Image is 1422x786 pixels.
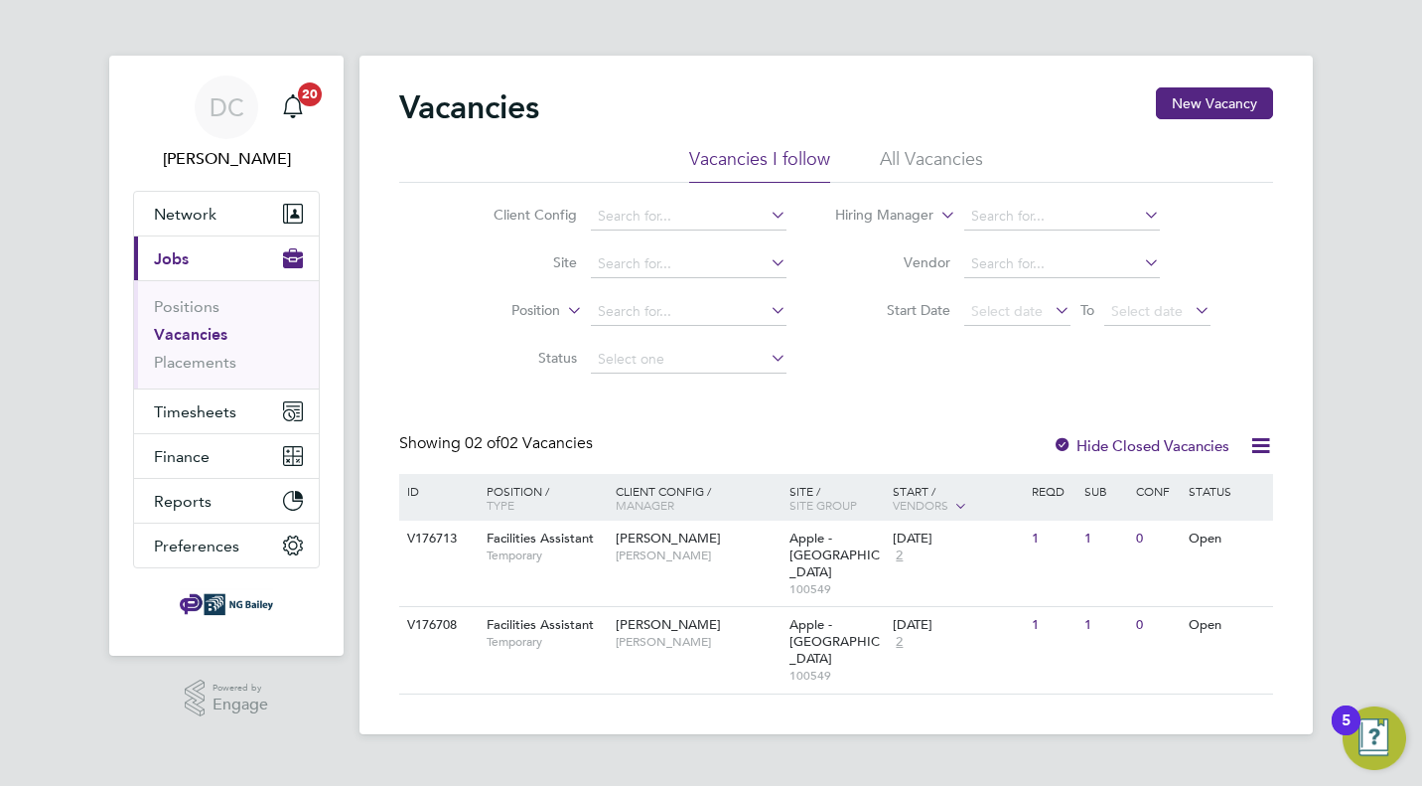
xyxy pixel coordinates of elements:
[1053,436,1229,455] label: Hide Closed Vacancies
[465,433,500,453] span: 02 of
[487,548,606,563] span: Temporary
[487,530,594,547] span: Facilities Assistant
[487,497,514,513] span: Type
[616,634,780,650] span: [PERSON_NAME]
[133,147,320,171] span: Danielle Cole
[154,297,219,316] a: Positions
[154,353,236,372] a: Placements
[154,492,212,511] span: Reports
[1027,474,1078,508] div: Reqd
[210,94,244,120] span: DC
[591,346,786,374] input: Select one
[154,447,210,466] span: Finance
[134,390,319,433] button: Timesheets
[893,497,948,513] span: Vendors
[819,206,933,226] label: Hiring Manager
[463,206,577,224] label: Client Config
[134,434,319,478] button: Finance
[185,680,269,717] a: Powered byEngage
[591,203,786,231] input: Search for...
[1131,521,1183,557] div: 0
[591,250,786,278] input: Search for...
[893,531,1022,548] div: [DATE]
[1156,87,1273,119] button: New Vacancy
[789,530,880,580] span: Apple - [GEOGRAPHIC_DATA]
[465,433,593,453] span: 02 Vacancies
[463,349,577,367] label: Status
[134,479,319,523] button: Reports
[789,616,880,667] span: Apple - [GEOGRAPHIC_DATA]
[402,607,472,644] div: V176708
[1343,707,1406,770] button: Open Resource Center, 5 new notifications
[154,537,239,555] span: Preferences
[298,82,322,106] span: 20
[1074,297,1100,323] span: To
[836,253,950,271] label: Vendor
[402,474,472,508] div: ID
[463,253,577,271] label: Site
[1027,607,1078,644] div: 1
[964,250,1160,278] input: Search for...
[154,325,227,344] a: Vacancies
[399,433,597,454] div: Showing
[971,302,1043,320] span: Select date
[134,524,319,567] button: Preferences
[134,192,319,236] button: Network
[1131,474,1183,508] div: Conf
[1184,607,1270,644] div: Open
[689,147,830,183] li: Vacancies I follow
[893,548,906,564] span: 2
[154,205,216,224] span: Network
[616,616,721,633] span: [PERSON_NAME]
[591,298,786,326] input: Search for...
[133,76,320,171] a: DC[PERSON_NAME]
[154,249,189,268] span: Jobs
[472,474,611,522] div: Position /
[446,301,560,321] label: Position
[1184,474,1270,508] div: Status
[1079,474,1131,508] div: Sub
[616,497,674,513] span: Manager
[784,474,889,522] div: Site /
[836,301,950,319] label: Start Date
[964,203,1160,231] input: Search for...
[1342,720,1351,746] div: 5
[487,616,594,633] span: Facilities Assistant
[1184,521,1270,557] div: Open
[789,497,857,513] span: Site Group
[154,402,236,421] span: Timesheets
[1079,521,1131,557] div: 1
[888,474,1027,524] div: Start /
[789,581,884,597] span: 100549
[134,236,319,280] button: Jobs
[1111,302,1183,320] span: Select date
[134,280,319,389] div: Jobs
[213,680,268,697] span: Powered by
[487,634,606,650] span: Temporary
[133,588,320,620] a: Go to home page
[611,474,784,522] div: Client Config /
[1131,607,1183,644] div: 0
[273,76,313,139] a: 20
[402,521,472,557] div: V176713
[1079,607,1131,644] div: 1
[399,87,539,127] h2: Vacancies
[616,548,780,563] span: [PERSON_NAME]
[789,668,884,684] span: 100549
[893,617,1022,634] div: [DATE]
[213,697,268,713] span: Engage
[109,56,344,656] nav: Main navigation
[180,588,273,620] img: ngbailey-logo-retina.png
[616,530,721,547] span: [PERSON_NAME]
[880,147,983,183] li: All Vacancies
[893,634,906,651] span: 2
[1027,521,1078,557] div: 1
